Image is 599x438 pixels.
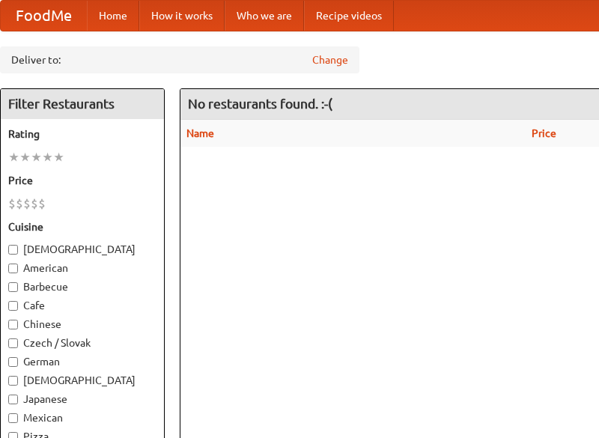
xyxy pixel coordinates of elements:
[8,298,156,313] label: Cafe
[8,413,18,423] input: Mexican
[8,320,18,329] input: Chinese
[8,357,18,367] input: German
[188,97,332,111] ng-pluralize: No restaurants found. :-(
[38,195,46,212] li: $
[8,373,156,388] label: [DEMOGRAPHIC_DATA]
[87,1,139,31] a: Home
[1,89,164,119] h4: Filter Restaurants
[19,149,31,165] li: ★
[31,195,38,212] li: $
[8,245,18,255] input: [DEMOGRAPHIC_DATA]
[8,410,156,425] label: Mexican
[8,317,156,332] label: Chinese
[8,301,18,311] input: Cafe
[16,195,23,212] li: $
[8,279,156,294] label: Barbecue
[532,127,556,139] a: Price
[8,264,18,273] input: American
[8,395,18,404] input: Japanese
[8,242,156,257] label: [DEMOGRAPHIC_DATA]
[8,195,16,212] li: $
[8,392,156,407] label: Japanese
[1,1,87,31] a: FoodMe
[8,335,156,350] label: Czech / Slovak
[304,1,394,31] a: Recipe videos
[8,338,18,348] input: Czech / Slovak
[8,282,18,292] input: Barbecue
[139,1,225,31] a: How it works
[53,149,64,165] li: ★
[42,149,53,165] li: ★
[31,149,42,165] li: ★
[8,354,156,369] label: German
[312,52,348,67] a: Change
[8,219,156,234] h5: Cuisine
[186,127,214,139] a: Name
[8,376,18,386] input: [DEMOGRAPHIC_DATA]
[23,195,31,212] li: $
[8,127,156,142] h5: Rating
[8,261,156,276] label: American
[225,1,304,31] a: Who we are
[8,173,156,188] h5: Price
[8,149,19,165] li: ★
